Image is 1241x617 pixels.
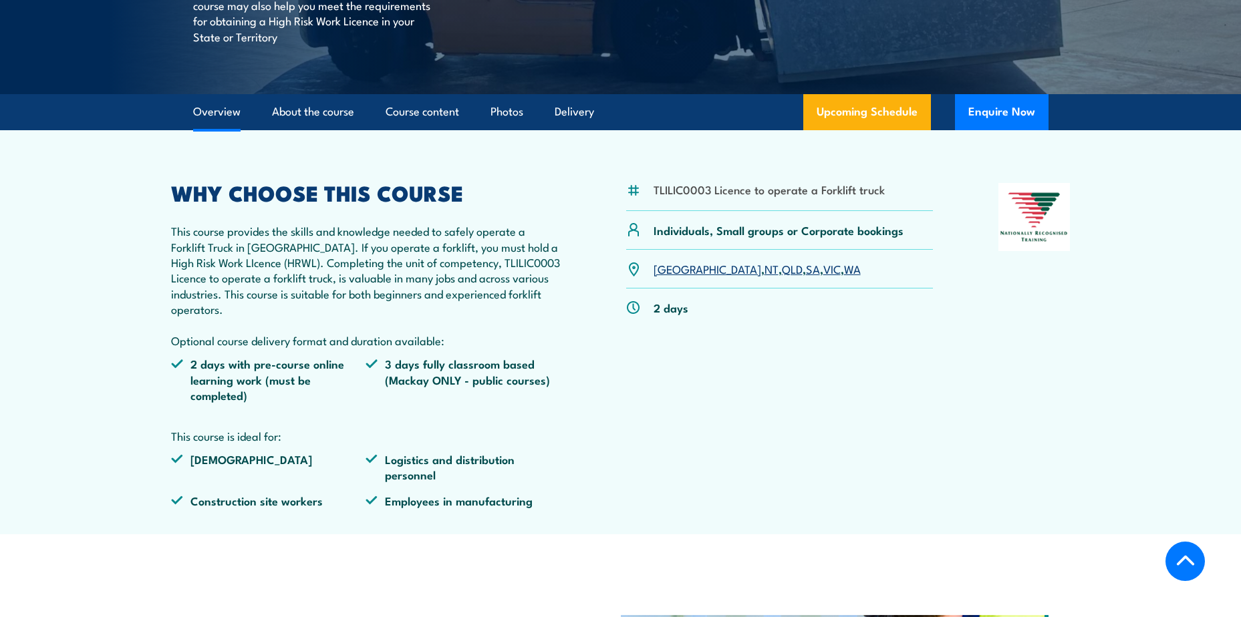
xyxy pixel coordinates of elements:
[171,183,561,202] h2: WHY CHOOSE THIS COURSE
[955,94,1049,130] button: Enquire Now
[806,260,820,276] a: SA
[193,94,241,130] a: Overview
[366,451,561,483] li: Logistics and distribution personnel
[171,223,561,348] p: This course provides the skills and knowledge needed to safely operate a Forklift Truck in [GEOGR...
[491,94,523,130] a: Photos
[998,183,1071,251] img: Nationally Recognised Training logo.
[272,94,354,130] a: About the course
[765,260,779,276] a: NT
[171,428,561,443] p: This course is ideal for:
[654,182,885,197] li: TLILIC0003 Licence to operate a Forklift truck
[171,451,366,483] li: [DEMOGRAPHIC_DATA]
[654,222,904,238] p: Individuals, Small groups or Corporate bookings
[171,356,366,403] li: 2 days with pre-course online learning work (must be completed)
[654,261,861,276] p: , , , , ,
[844,260,861,276] a: WA
[366,356,561,403] li: 3 days fully classroom based (Mackay ONLY - public courses)
[823,260,841,276] a: VIC
[555,94,594,130] a: Delivery
[171,493,366,508] li: Construction site workers
[366,493,561,508] li: Employees in manufacturing
[654,300,688,315] p: 2 days
[803,94,931,130] a: Upcoming Schedule
[654,260,761,276] a: [GEOGRAPHIC_DATA]
[782,260,803,276] a: QLD
[386,94,459,130] a: Course content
